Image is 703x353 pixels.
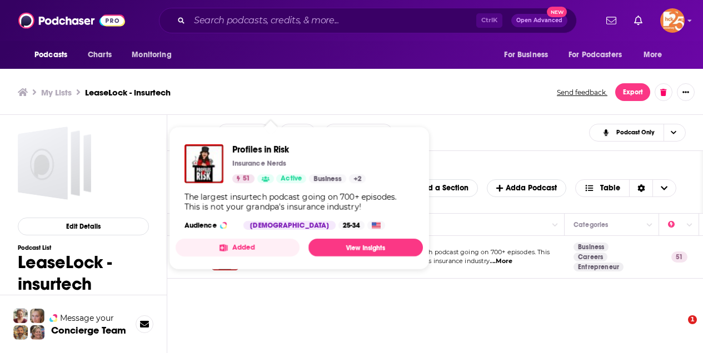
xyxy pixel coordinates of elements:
[496,44,562,65] button: open menu
[496,183,556,193] span: Add a Podcast
[683,219,696,232] button: Column Actions
[487,179,566,197] button: Adda Podcast
[27,44,82,65] button: open menu
[88,47,112,63] span: Charts
[34,47,67,63] span: Podcasts
[232,159,286,168] p: Insurance Nerds
[132,47,171,63] span: Monitoring
[643,219,656,232] button: Column Actions
[644,47,662,63] span: More
[688,315,697,324] span: 1
[176,239,300,256] button: Added
[574,253,607,261] a: Careers
[630,11,647,30] a: Show notifications dropdown
[677,83,695,101] button: Show More Button
[232,174,255,183] a: 51
[368,257,490,265] span: is not your grandpa's insurance industry
[574,243,609,251] a: Business
[409,183,468,193] span: Add a Section
[561,44,638,65] button: open menu
[569,47,622,63] span: For Podcasters
[476,13,502,28] span: Ctrl K
[13,309,28,323] img: Sydney Profile
[18,10,125,31] img: Podchaser - Follow, Share and Rate Podcasts
[18,251,149,295] h1: LeaseLock - insurtech
[308,239,423,256] a: View Insights
[18,127,91,200] a: LeaseLock - insurtech
[504,47,548,63] span: For Business
[13,325,28,340] img: Jon Profile
[185,158,676,172] h1: Podcasts
[490,257,512,266] span: ...More
[185,221,235,230] h3: Audience
[243,173,250,184] span: 51
[615,83,650,101] button: Export
[660,8,685,33] button: Show profile menu
[616,129,655,135] span: Podcast Only
[511,14,567,27] button: Open AdvancedNew
[85,87,171,98] h3: LeaseLock - insurtech
[276,174,306,183] a: Active
[516,18,562,23] span: Open Advanced
[60,312,114,324] span: Message your
[51,325,126,336] h3: Concierge Team
[232,144,366,155] a: Profiles in Risk
[589,124,686,142] button: Choose View
[30,325,44,340] img: Barbara Profile
[602,11,621,30] a: Show notifications dropdown
[185,192,414,212] div: The largest insurtech podcast going on 700+ episodes. This is not your grandpa's insurance industry!
[660,8,685,33] img: User Profile
[18,218,149,235] button: Edit Details
[665,315,692,342] iframe: Intercom live chat
[349,174,366,183] a: +2
[124,44,186,65] button: open menu
[600,184,620,192] span: Table
[368,248,550,256] span: The largest insurtech podcast going on 700+ episodes. This
[554,88,611,97] button: Send feedback.
[547,7,567,17] span: New
[190,12,476,29] input: Search podcasts, credits, & more...
[309,174,346,183] a: Business
[41,87,72,98] a: My Lists
[575,179,677,197] button: Choose View
[18,244,149,251] h3: Podcast List
[671,251,687,263] p: 51
[400,179,478,197] button: Add a Section
[636,44,676,65] button: open menu
[281,173,302,184] span: Active
[185,144,223,183] img: Profiles in Risk
[338,221,365,230] div: 25-34
[629,180,652,196] div: Sort Direction
[243,221,336,230] div: [DEMOGRAPHIC_DATA]
[81,44,118,65] a: Charts
[660,8,685,33] span: Logged in as kerrifulks
[574,263,624,271] a: Entrepreneur
[30,309,44,323] img: Jules Profile
[549,219,562,232] button: Column Actions
[159,8,577,33] div: Search podcasts, credits, & more...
